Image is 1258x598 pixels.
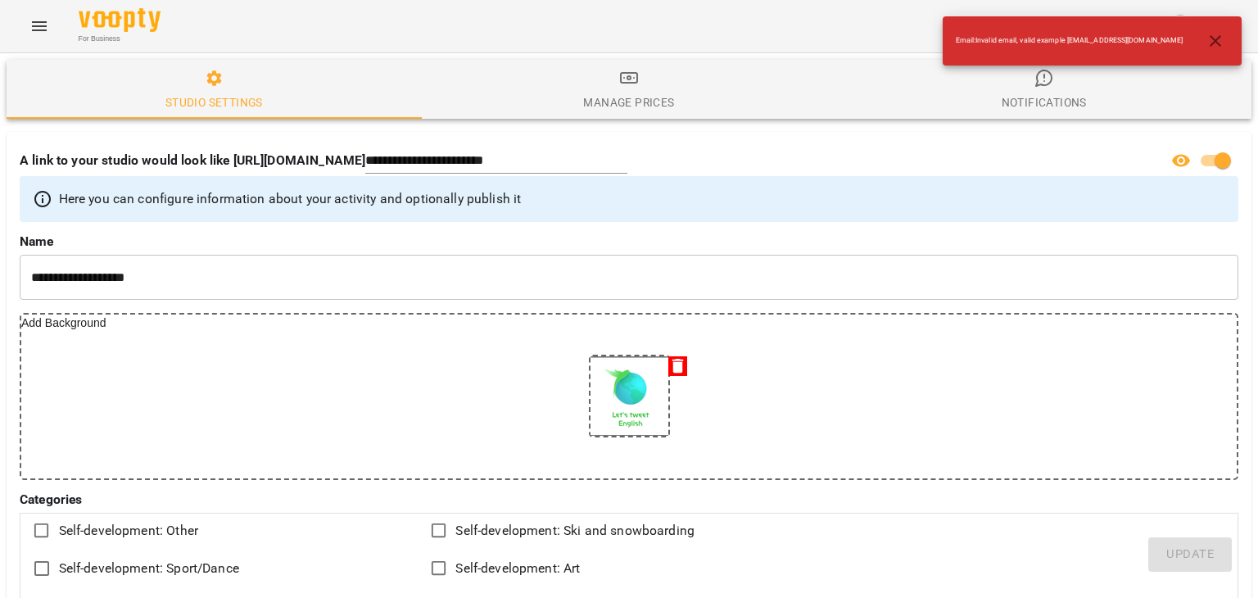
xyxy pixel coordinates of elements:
span: Self-development: Art [455,559,580,578]
div: Studio settings [165,93,263,112]
img: Voopty Logo [79,8,161,32]
span: Self-development: Other [59,521,198,541]
div: Manage Prices [583,93,674,112]
div: Notifications [1002,93,1087,112]
p: A link to your studio would look like [URL][DOMAIN_NAME] [20,151,365,170]
span: For Business [79,34,161,44]
span: Email : Invalid email, valid example [EMAIL_ADDRESS][DOMAIN_NAME] [956,35,1183,46]
button: Menu [20,7,59,46]
img: dc94965aeeeb5a906fb318760d598171.jpg [591,356,668,436]
span: Self-development: Ski and snowboarding [455,521,695,541]
label: Categories [20,493,1238,506]
span: Self-development: Sport/Dance [59,559,239,578]
label: Name [20,235,1238,248]
p: Here you can configure information about your activity and optionally publish it [59,189,522,209]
